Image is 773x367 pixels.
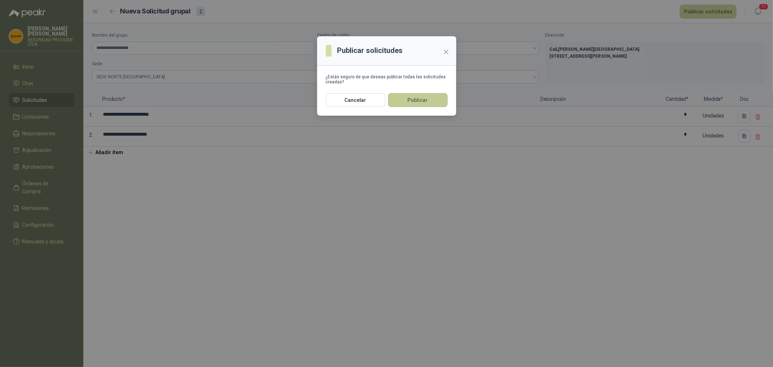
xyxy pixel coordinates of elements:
[388,93,448,107] button: Publicar
[326,93,385,107] button: Cancelar
[440,46,452,58] button: Close
[443,49,449,55] span: close
[337,45,403,56] h3: Publicar solicitudes
[326,74,448,84] div: ¿Estás seguro de que deseas publicar todas las solicitudes creadas?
